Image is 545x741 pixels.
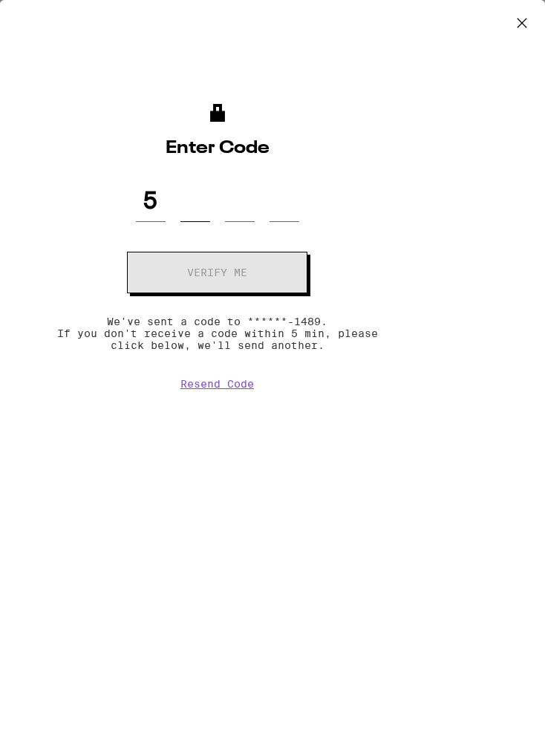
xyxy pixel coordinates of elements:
[39,316,396,351] p: We've sent a code to ******-1489. If you don't receive a code within 5 min, please click below, w...
[127,252,307,293] button: Verify me
[187,267,247,278] span: Verify me
[206,104,229,122] img: lock
[180,378,254,390] button: Resend Code
[39,140,396,157] h1: Enter Code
